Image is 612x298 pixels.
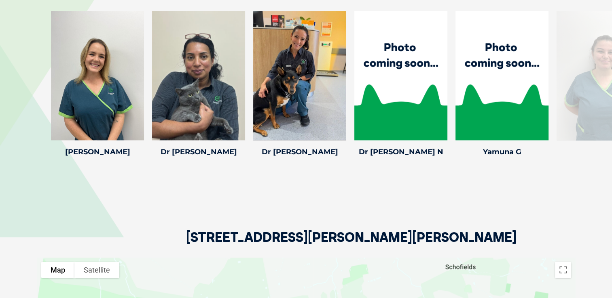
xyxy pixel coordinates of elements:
h4: [PERSON_NAME] [51,148,144,155]
h4: Dr [PERSON_NAME] [253,148,346,155]
h2: [STREET_ADDRESS][PERSON_NAME][PERSON_NAME] [186,231,517,258]
h4: Dr [PERSON_NAME] N [354,148,447,155]
button: Show street map [41,262,74,278]
h4: Dr [PERSON_NAME] [152,148,245,155]
h4: Yamuna G [455,148,548,155]
button: Show satellite imagery [74,262,119,278]
button: Toggle fullscreen view [555,262,571,278]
